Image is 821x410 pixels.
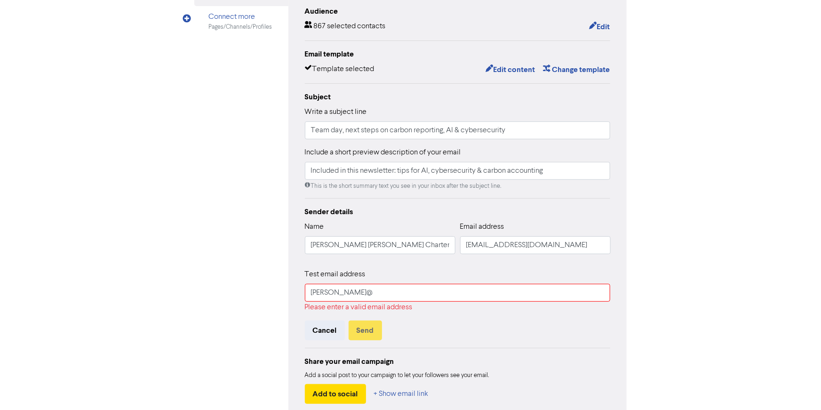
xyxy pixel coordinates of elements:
[305,48,611,60] div: Email template
[305,384,366,404] button: Add to social
[305,302,611,313] div: Please enter a valid email address
[305,371,611,380] div: Add a social post to your campaign to let your followers see your email.
[305,64,375,76] div: Template selected
[305,106,367,118] label: Write a subject line
[460,221,504,233] label: Email address
[305,91,611,103] div: Subject
[209,23,272,32] div: Pages/Channels/Profiles
[305,21,386,33] div: 867 selected contacts
[305,206,611,217] div: Sender details
[305,321,345,340] button: Cancel
[305,147,461,158] label: Include a short preview description of your email
[349,321,382,340] button: Send
[542,64,610,76] button: Change template
[485,64,535,76] button: Edit content
[305,6,611,17] div: Audience
[374,384,429,404] button: + Show email link
[209,11,272,23] div: Connect more
[305,182,611,191] div: This is the short summary text you see in your inbox after the subject line.
[700,308,821,410] iframe: Chat Widget
[194,6,288,37] div: Connect morePages/Channels/Profiles
[589,21,610,33] button: Edit
[305,269,366,280] label: Test email address
[305,221,324,233] label: Name
[305,356,611,367] div: Share your email campaign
